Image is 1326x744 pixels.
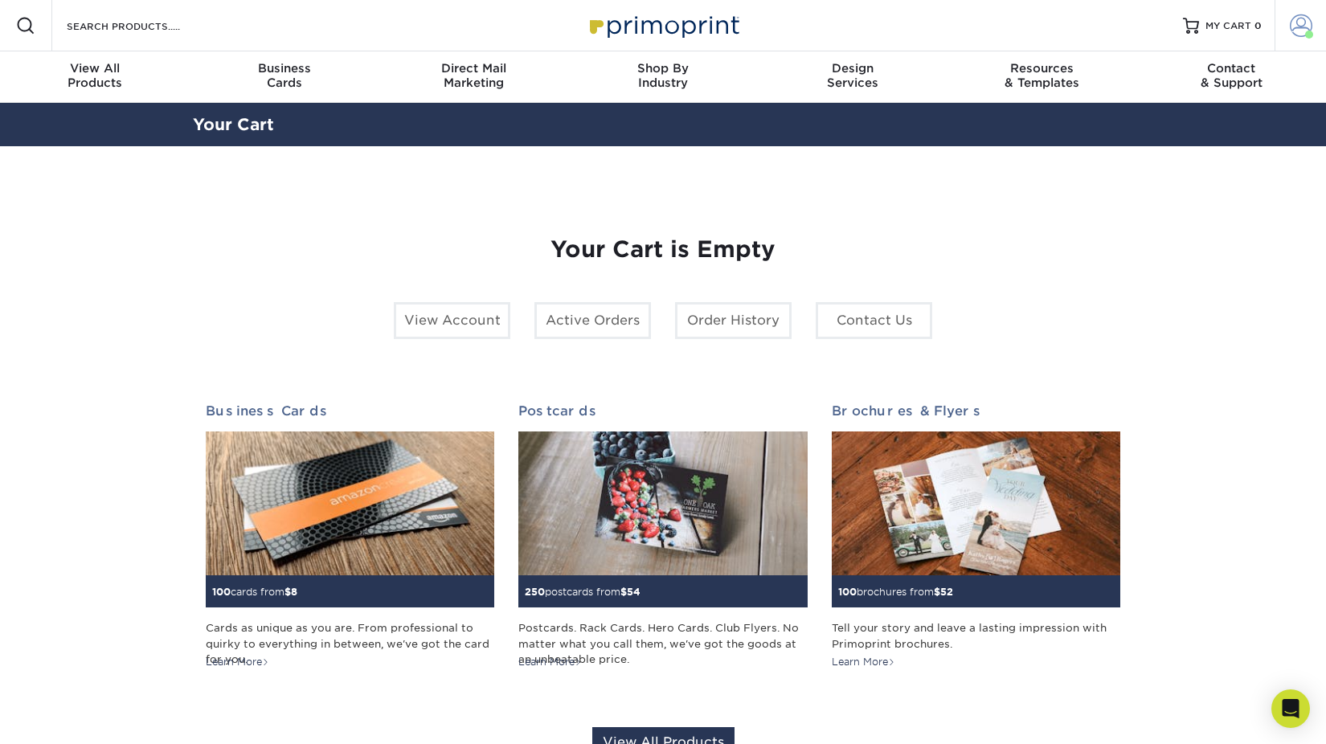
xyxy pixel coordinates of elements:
[832,620,1120,644] div: Tell your story and leave a lasting impression with Primoprint brochures.
[206,403,494,670] a: Business Cards 100cards from$8 Cards as unique as you are. From professional to quirky to everyth...
[525,586,640,598] small: postcards from
[525,586,545,598] span: 250
[284,586,291,598] span: $
[1136,61,1326,76] span: Contact
[206,403,494,419] h2: Business Cards
[1205,19,1251,33] span: MY CART
[758,61,947,90] div: Services
[379,51,568,103] a: Direct MailMarketing
[518,403,807,419] h2: Postcards
[1254,20,1262,31] span: 0
[190,61,379,76] span: Business
[534,302,651,339] a: Active Orders
[947,61,1137,76] span: Resources
[4,695,137,738] iframe: Google Customer Reviews
[190,61,379,90] div: Cards
[816,302,932,339] a: Contact Us
[394,302,510,339] a: View Account
[65,16,222,35] input: SEARCH PRODUCTS.....
[832,403,1120,670] a: Brochures & Flyers 100brochures from$52 Tell your story and leave a lasting impression with Primo...
[627,586,640,598] span: 54
[518,403,807,670] a: Postcards 250postcards from$54 Postcards. Rack Cards. Hero Cards. Club Flyers. No matter what you...
[947,61,1137,90] div: & Templates
[620,586,627,598] span: $
[518,620,807,644] div: Postcards. Rack Cards. Hero Cards. Club Flyers. No matter what you call them, we've got the goods...
[940,586,953,598] span: 52
[947,51,1137,103] a: Resources& Templates
[1271,689,1310,728] div: Open Intercom Messenger
[379,61,568,90] div: Marketing
[291,586,297,598] span: 8
[1136,51,1326,103] a: Contact& Support
[832,655,895,669] div: Learn More
[838,586,953,598] small: brochures from
[934,586,940,598] span: $
[583,8,743,43] img: Primoprint
[212,586,231,598] span: 100
[832,431,1120,576] img: Brochures & Flyers
[206,431,494,576] img: Business Cards
[1136,61,1326,90] div: & Support
[206,655,269,669] div: Learn More
[838,586,857,598] span: 100
[190,51,379,103] a: BusinessCards
[568,61,758,90] div: Industry
[379,61,568,76] span: Direct Mail
[832,403,1120,419] h2: Brochures & Flyers
[193,115,274,134] a: Your Cart
[758,61,947,76] span: Design
[758,51,947,103] a: DesignServices
[568,51,758,103] a: Shop ByIndustry
[518,431,807,576] img: Postcards
[568,61,758,76] span: Shop By
[212,586,297,598] small: cards from
[206,236,1120,264] h1: Your Cart is Empty
[206,620,494,644] div: Cards as unique as you are. From professional to quirky to everything in between, we've got the c...
[675,302,792,339] a: Order History
[518,655,582,669] div: Learn More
